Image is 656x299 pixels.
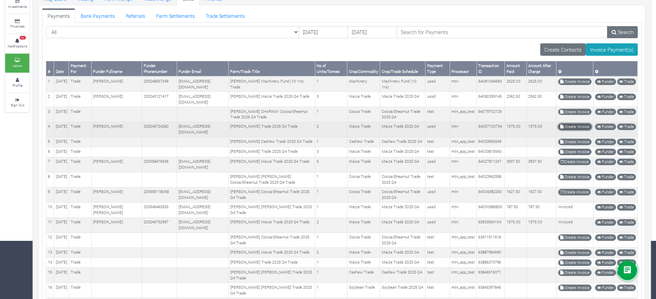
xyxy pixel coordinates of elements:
[228,187,315,202] td: [PERSON_NAME] Cocoa/Shearnut Trade 2025 Q4 Trade
[617,219,636,226] a: Trade
[476,157,505,172] td: 64027811247
[558,249,592,256] a: Create Invoice
[315,233,347,248] td: 1
[450,248,476,258] td: mtn_app_test
[450,61,476,76] th: Processor
[177,122,228,137] td: [EMAIL_ADDRESS][DOMAIN_NAME]
[177,92,228,107] td: [EMAIL_ADDRESS][DOMAIN_NAME]
[426,137,450,147] td: test
[595,78,616,85] a: Funder
[46,157,54,172] td: 7
[595,249,616,256] a: Funder
[607,26,638,39] a: Search
[315,137,347,147] td: 1
[46,172,54,187] td: 8
[46,283,54,298] td: 16
[595,139,616,145] a: Funder
[315,147,347,157] td: 3
[426,92,450,107] td: ussd
[450,92,476,107] td: mtn
[476,268,505,283] td: 63846916371
[505,187,527,202] td: 1627.50
[505,61,527,76] th: Amount Paid
[228,61,315,76] th: Farm/Trade Title
[69,157,92,172] td: Trade
[315,172,347,187] td: 1
[91,187,142,202] td: [PERSON_NAME]
[228,248,315,258] td: [PERSON_NAME] Maize Trade 2025 Q4 Trade
[450,258,476,268] td: mtn_app_test
[347,147,380,157] td: Maize Trade
[142,122,177,137] td: 233245734260
[142,187,177,202] td: 233595118068
[46,202,54,217] td: 10
[54,147,69,157] td: [DATE]
[228,268,315,283] td: [PERSON_NAME] [PERSON_NAME] Trade 2025 Q4 Trade
[450,187,476,202] td: mtn
[595,149,616,155] a: Funder
[5,14,29,33] a: Finances
[617,234,636,241] a: Trade
[347,283,380,298] td: Soybean Trade
[315,217,347,233] td: 2
[347,122,380,137] td: Maize Trade
[142,157,177,172] td: 233558476536
[426,107,450,122] td: test
[380,147,426,157] td: Maize Trade 2025 Q4
[595,269,616,276] a: Funder
[54,172,69,187] td: [DATE]
[347,268,380,283] td: Cashew Trade
[617,189,636,195] a: Trade
[476,217,505,233] td: 63933564104
[476,92,505,107] td: 64080359145
[69,137,92,147] td: Trade
[315,258,347,268] td: 1
[476,172,505,187] td: 64023962598
[380,268,426,283] td: Cashew Trade 2025 Q4
[69,248,92,258] td: Trade
[10,24,24,29] small: Finances
[558,234,592,241] a: Create Invoice
[54,258,69,268] td: [DATE]
[228,92,315,107] td: [PERSON_NAME] Maize Trade 2025 Q4 Trade
[151,9,200,22] a: Farm Settlements
[450,233,476,248] td: mtn_app_test
[558,149,592,155] a: Create Invoice
[450,202,476,217] td: mtn
[380,248,426,258] td: Maize Trade 2025 Q4
[426,147,450,157] td: test
[380,258,426,268] td: Maize Trade 2025 Q4
[526,122,556,137] td: 1575.00
[69,283,92,298] td: Trade
[426,187,450,202] td: ussd
[91,92,142,107] td: [PERSON_NAME]
[505,122,527,137] td: 1575.00
[397,26,608,39] input: Search for Payments
[380,157,426,172] td: Maize Trade 2025 Q4
[426,172,450,187] td: test
[476,107,505,122] td: 64079702129
[299,26,348,39] input: DD/MM/YYYY
[348,26,397,39] input: DD/MM/YYYY
[526,61,556,76] th: Amount After Charge
[228,202,315,217] td: [PERSON_NAME] [PERSON_NAME] Trade 2025 Q4 Trade
[42,9,75,22] a: Payments
[526,202,556,217] td: 787.50
[617,124,636,130] a: Trade
[595,234,616,241] a: Funder
[617,174,636,180] a: Trade
[54,92,69,107] td: [DATE]
[558,189,591,195] a: Create Invoice
[380,92,426,107] td: Maize Trade 2025 Q4
[46,61,54,76] th: #
[526,217,556,233] td: 1575.00
[595,109,616,115] a: Funder
[228,147,315,157] td: [PERSON_NAME] Trade 2025 Q4 Trade
[69,202,92,217] td: Trade
[426,217,450,233] td: ussd
[315,61,347,76] th: No of Units/Tonnes
[69,172,92,187] td: Trade
[380,61,426,76] th: Crop/Trade Schedule
[476,61,505,76] th: Transaction ID
[69,187,92,202] td: Trade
